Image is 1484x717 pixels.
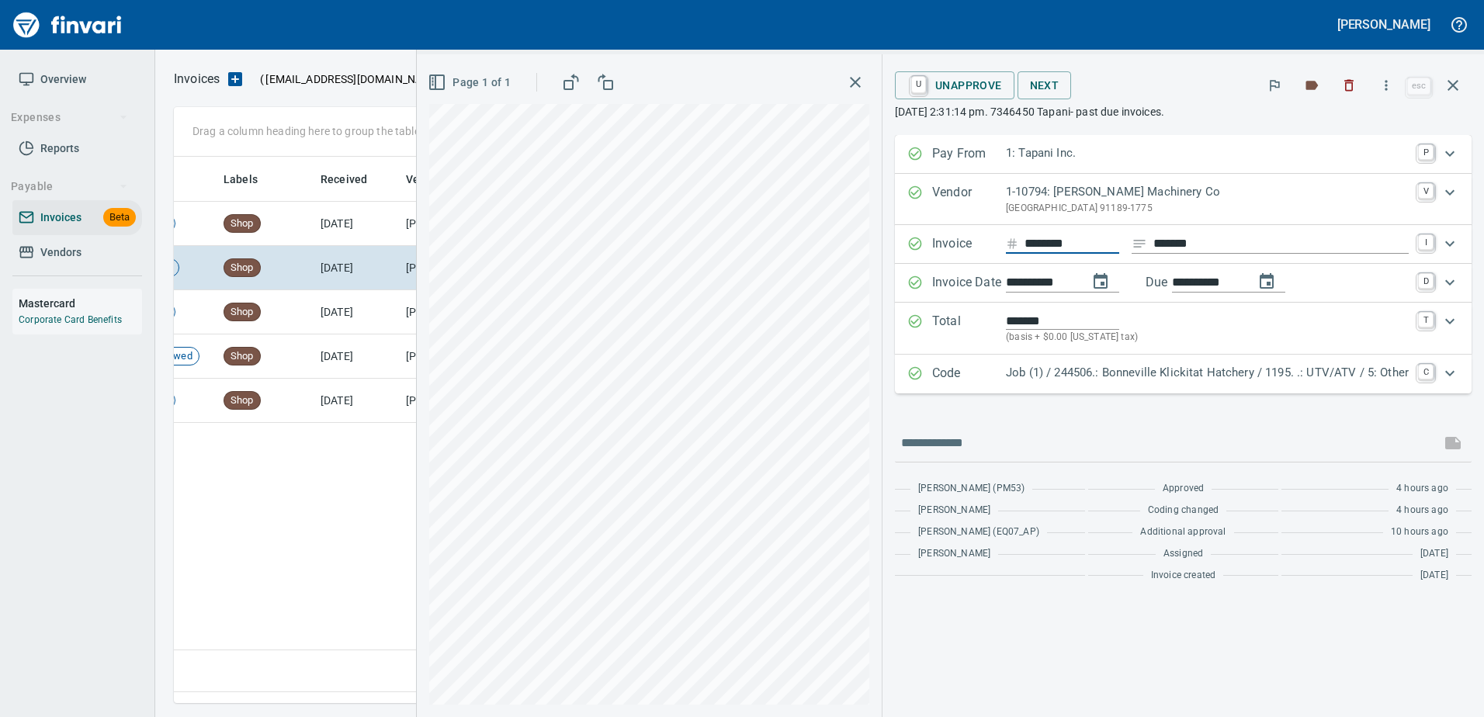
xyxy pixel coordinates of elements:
[1391,525,1448,540] span: 10 hours ago
[103,209,136,227] span: Beta
[1006,144,1409,162] p: 1: Tapani Inc.
[40,139,79,158] span: Reports
[400,379,555,423] td: [PERSON_NAME] Machinery Co (1-10794)
[314,246,400,290] td: [DATE]
[1163,481,1204,497] span: Approved
[314,334,400,379] td: [DATE]
[251,71,447,87] p: ( )
[1407,78,1430,95] a: esc
[1146,273,1219,292] p: Due
[1396,503,1448,518] span: 4 hours ago
[224,261,260,275] span: Shop
[1006,330,1409,345] p: (basis + $0.00 [US_STATE] tax)
[1018,71,1072,100] button: Next
[918,546,990,562] span: [PERSON_NAME]
[1418,144,1434,160] a: P
[907,72,1002,99] span: Unapprove
[1163,546,1203,562] span: Assigned
[400,202,555,246] td: [PERSON_NAME] Machinery Co (1-10794)
[1369,68,1403,102] button: More
[1151,568,1216,584] span: Invoice created
[11,177,128,196] span: Payable
[192,123,420,139] p: Drag a column heading here to group the table
[932,273,1006,293] p: Invoice Date
[1006,201,1409,216] p: [GEOGRAPHIC_DATA] 91189-1775
[406,170,477,189] span: Vendor / From
[895,264,1472,303] div: Expand
[911,76,926,93] a: U
[264,71,442,87] span: [EMAIL_ADDRESS][DOMAIN_NAME]
[40,208,81,227] span: Invoices
[224,393,260,408] span: Shop
[314,202,400,246] td: [DATE]
[1295,68,1329,102] button: Labels
[321,170,387,189] span: Received
[224,305,260,320] span: Shop
[895,355,1472,393] div: Expand
[40,243,81,262] span: Vendors
[314,290,400,334] td: [DATE]
[1248,263,1285,300] button: change due date
[40,70,86,89] span: Overview
[425,68,517,97] button: Page 1 of 1
[1082,263,1119,300] button: change date
[19,295,142,312] h6: Mastercard
[1030,76,1059,95] span: Next
[1434,424,1472,462] span: This records your message into the invoice and notifies anyone mentioned
[918,525,1039,540] span: [PERSON_NAME] (EQ07_AP)
[12,200,142,235] a: InvoicesBeta
[220,70,251,88] button: Upload an Invoice
[1006,183,1409,201] p: 1-10794: [PERSON_NAME] Machinery Co
[224,349,260,364] span: Shop
[1420,546,1448,562] span: [DATE]
[12,62,142,97] a: Overview
[1132,236,1147,251] svg: Invoice description
[932,234,1006,255] p: Invoice
[12,131,142,166] a: Reports
[174,70,220,88] p: Invoices
[895,225,1472,264] div: Expand
[12,235,142,270] a: Vendors
[1006,364,1409,382] p: Job (1) / 244506.: Bonneville Klickitat Hatchery / 1195. .: UTV/ATV / 5: Other
[19,314,122,325] a: Corporate Card Benefits
[1418,234,1434,250] a: I
[918,503,990,518] span: [PERSON_NAME]
[406,170,498,189] span: Vendor / From
[1006,234,1018,253] svg: Invoice number
[314,379,400,423] td: [DATE]
[1396,481,1448,497] span: 4 hours ago
[1140,525,1226,540] span: Additional approval
[895,174,1472,225] div: Expand
[321,170,367,189] span: Received
[224,170,278,189] span: Labels
[431,73,511,92] span: Page 1 of 1
[5,172,134,201] button: Payable
[1420,568,1448,584] span: [DATE]
[895,135,1472,174] div: Expand
[1337,16,1430,33] h5: [PERSON_NAME]
[895,303,1472,355] div: Expand
[400,334,555,379] td: [PERSON_NAME] Machinery Co (1-10794)
[1418,312,1434,327] a: T
[932,364,1006,384] p: Code
[1333,12,1434,36] button: [PERSON_NAME]
[1148,503,1219,518] span: Coding changed
[400,290,555,334] td: [PERSON_NAME] Machinery Co (1-10794)
[1257,68,1292,102] button: Flag
[932,312,1006,345] p: Total
[224,216,260,231] span: Shop
[895,71,1014,99] button: UUnapprove
[918,481,1025,497] span: [PERSON_NAME] (PM53)
[5,103,134,132] button: Expenses
[1418,183,1434,199] a: V
[895,104,1472,119] p: [DATE] 2:31:14 pm. 7346450 Tapani- past due invoices.
[1418,273,1434,289] a: D
[1332,68,1366,102] button: Discard
[9,6,126,43] img: Finvari
[1418,364,1434,379] a: C
[224,170,258,189] span: Labels
[932,144,1006,165] p: Pay From
[932,183,1006,216] p: Vendor
[174,70,220,88] nav: breadcrumb
[1403,67,1472,104] span: Close invoice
